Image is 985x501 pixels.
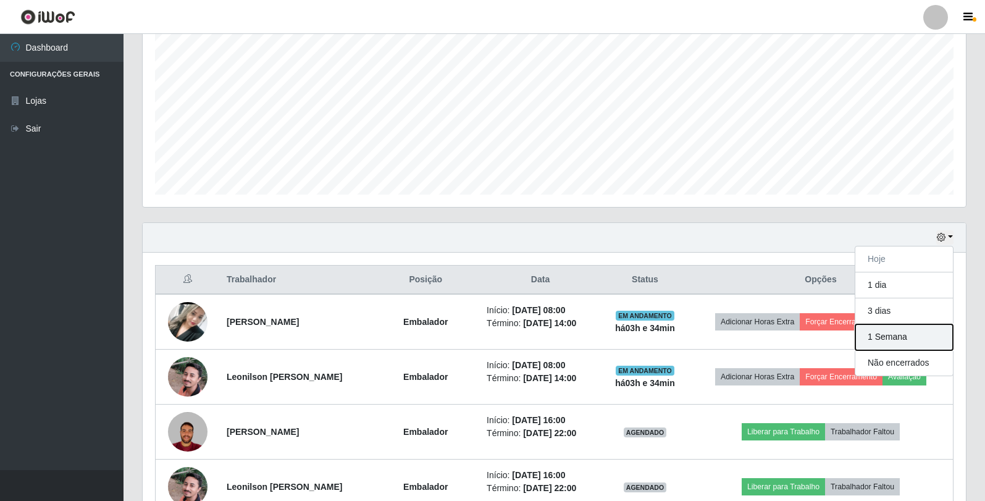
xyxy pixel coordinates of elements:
[372,266,479,295] th: Posição
[487,372,594,385] li: Término:
[487,469,594,482] li: Início:
[882,368,926,385] button: Avaliação
[168,412,207,452] img: 1727546931407.jpeg
[512,415,565,425] time: [DATE] 16:00
[512,470,565,480] time: [DATE] 16:00
[403,372,448,382] strong: Embalador
[615,378,675,388] strong: há 03 h e 34 min
[825,478,900,495] button: Trabalhador Faltou
[800,313,882,330] button: Forçar Encerramento
[168,337,207,416] img: 1749039440131.jpeg
[601,266,689,295] th: Status
[855,324,953,350] button: 1 Semana
[20,9,75,25] img: CoreUI Logo
[616,311,674,321] span: EM ANDAMENTO
[800,368,882,385] button: Forçar Encerramento
[512,305,565,315] time: [DATE] 08:00
[487,414,594,427] li: Início:
[742,423,825,440] button: Liberar para Trabalho
[523,318,576,328] time: [DATE] 14:00
[479,266,601,295] th: Data
[227,317,299,327] strong: [PERSON_NAME]
[487,317,594,330] li: Término:
[487,304,594,317] li: Início:
[616,366,674,376] span: EM ANDAMENTO
[715,313,800,330] button: Adicionar Horas Extra
[689,266,954,295] th: Opções
[523,428,576,438] time: [DATE] 22:00
[168,278,207,366] img: 1755712424414.jpeg
[624,427,667,437] span: AGENDADO
[855,272,953,298] button: 1 dia
[487,359,594,372] li: Início:
[855,246,953,272] button: Hoje
[742,478,825,495] button: Liberar para Trabalho
[227,482,342,492] strong: Leonilson [PERSON_NAME]
[523,373,576,383] time: [DATE] 14:00
[615,323,675,333] strong: há 03 h e 34 min
[227,372,342,382] strong: Leonilson [PERSON_NAME]
[512,360,565,370] time: [DATE] 08:00
[855,350,953,376] button: Não encerrados
[403,427,448,437] strong: Embalador
[715,368,800,385] button: Adicionar Horas Extra
[403,317,448,327] strong: Embalador
[403,482,448,492] strong: Embalador
[624,482,667,492] span: AGENDADO
[523,483,576,493] time: [DATE] 22:00
[855,298,953,324] button: 3 dias
[487,482,594,495] li: Término:
[487,427,594,440] li: Término:
[219,266,372,295] th: Trabalhador
[825,423,900,440] button: Trabalhador Faltou
[227,427,299,437] strong: [PERSON_NAME]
